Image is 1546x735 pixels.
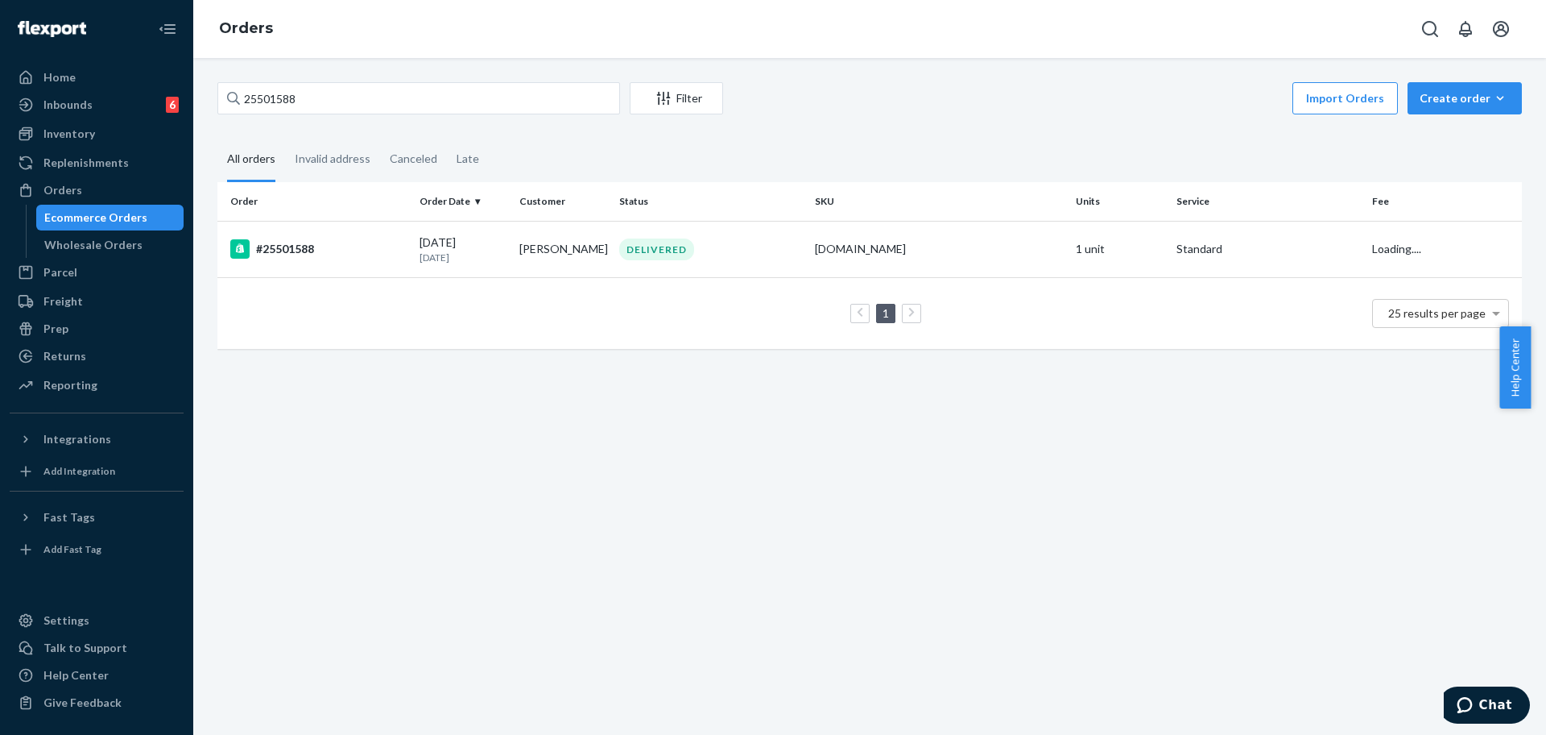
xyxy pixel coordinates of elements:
[1499,326,1531,409] button: Help Center
[420,235,506,264] div: [DATE]
[43,264,77,280] div: Parcel
[227,138,275,182] div: All orders
[1069,182,1169,221] th: Units
[43,509,95,525] div: Fast Tags
[43,155,129,171] div: Replenishments
[44,237,143,253] div: Wholesale Orders
[1176,241,1359,257] p: Standard
[10,662,184,688] a: Help Center
[1170,182,1366,221] th: Service
[10,635,184,661] button: Talk to Support
[219,19,273,37] a: Orders
[10,690,184,716] button: Give Feedback
[43,126,95,142] div: Inventory
[43,321,68,337] div: Prep
[10,372,184,398] a: Reporting
[420,251,506,264] p: [DATE]
[43,377,97,393] div: Reporting
[217,182,413,221] th: Order
[10,426,184,452] button: Integrations
[230,239,407,259] div: #25501588
[619,239,694,260] div: DELIVERED
[43,97,93,113] div: Inbounds
[10,316,184,342] a: Prep
[1444,687,1530,727] iframe: Opens a widget where you can chat to one of our agents
[10,608,184,633] a: Settings
[217,82,620,114] input: Search orders
[10,260,184,285] a: Parcel
[10,537,184,563] a: Add Fast Tag
[166,97,179,113] div: 6
[10,121,184,147] a: Inventory
[390,138,437,180] div: Canceled
[43,667,109,683] div: Help Center
[1366,221,1522,277] td: Loading....
[815,241,1063,257] div: [DOMAIN_NAME]
[1366,182,1522,221] th: Fee
[36,205,184,230] a: Ecommerce Orders
[18,21,86,37] img: Flexport logo
[43,542,101,556] div: Add Fast Tag
[513,221,613,277] td: [PERSON_NAME]
[43,182,82,198] div: Orders
[43,69,76,85] div: Home
[1408,82,1522,114] button: Create order
[10,92,184,118] a: Inbounds6
[43,695,122,711] div: Give Feedback
[43,348,86,364] div: Returns
[43,431,111,447] div: Integrations
[808,182,1069,221] th: SKU
[413,182,513,221] th: Order Date
[43,464,115,478] div: Add Integration
[1414,13,1446,45] button: Open Search Box
[10,177,184,203] a: Orders
[10,505,184,530] button: Fast Tags
[1420,90,1510,106] div: Create order
[1388,306,1486,320] span: 25 results per page
[1449,13,1482,45] button: Open notifications
[36,232,184,258] a: Wholesale Orders
[879,306,892,320] a: Page 1 is your current page
[43,612,89,629] div: Settings
[43,640,127,656] div: Talk to Support
[206,6,286,52] ol: breadcrumbs
[10,459,184,484] a: Add Integration
[630,90,722,106] div: Filter
[295,138,370,180] div: Invalid address
[10,289,184,314] a: Freight
[519,194,606,208] div: Customer
[10,343,184,369] a: Returns
[1069,221,1169,277] td: 1 unit
[1292,82,1398,114] button: Import Orders
[43,293,83,309] div: Freight
[613,182,808,221] th: Status
[151,13,184,45] button: Close Navigation
[44,210,147,226] div: Ecommerce Orders
[630,82,723,114] button: Filter
[10,150,184,176] a: Replenishments
[1485,13,1517,45] button: Open account menu
[10,64,184,90] a: Home
[457,138,479,180] div: Late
